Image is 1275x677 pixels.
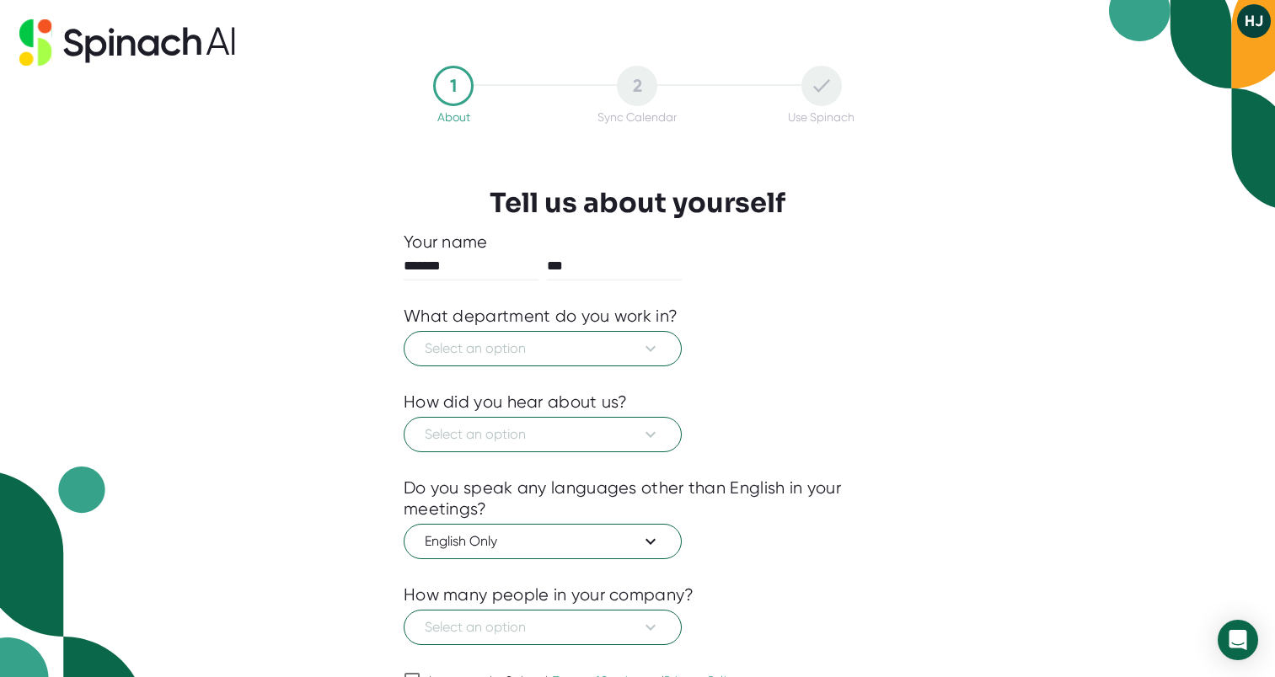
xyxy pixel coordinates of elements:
div: How did you hear about us? [404,392,628,413]
div: Use Spinach [788,110,854,124]
div: What department do you work in? [404,306,678,327]
span: Select an option [425,617,661,637]
h3: Tell us about yourself [490,187,785,219]
div: Open Intercom Messenger [1218,620,1258,660]
button: HJ [1237,4,1271,38]
div: 2 [617,66,657,106]
button: Select an option [404,331,682,366]
span: English Only [425,531,661,552]
div: How many people in your company? [404,584,694,605]
button: Select an option [404,610,682,645]
span: Select an option [425,338,661,359]
div: About [437,110,470,124]
button: English Only [404,524,682,559]
div: Do you speak any languages other than English in your meetings? [404,477,871,520]
span: Select an option [425,424,661,445]
button: Select an option [404,417,682,452]
div: Your name [404,232,871,253]
div: 1 [433,66,474,106]
div: Sync Calendar [597,110,677,124]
